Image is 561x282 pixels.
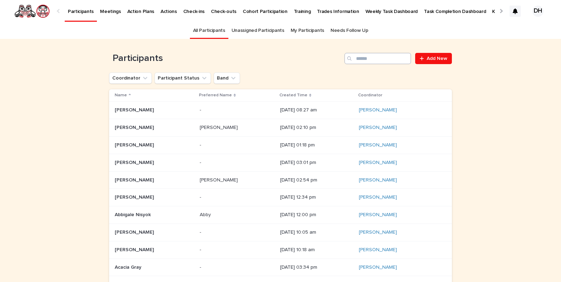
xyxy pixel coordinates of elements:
[200,123,239,131] p: [PERSON_NAME]
[280,194,353,200] p: [DATE] 12:34 pm
[193,22,225,39] a: All Participants
[109,241,452,259] tr: [PERSON_NAME][PERSON_NAME] -- [DATE] 10:18 am[PERSON_NAME]
[115,246,155,253] p: [PERSON_NAME]
[427,56,447,61] span: Add New
[359,125,397,131] a: [PERSON_NAME]
[359,160,397,166] a: [PERSON_NAME]
[200,263,203,270] p: -
[200,176,239,183] p: [PERSON_NAME]
[358,91,382,99] p: Coordinator
[115,263,143,270] p: Acacia Gray
[200,211,212,218] p: Abby
[109,154,452,171] tr: [PERSON_NAME][PERSON_NAME] -- [DATE] 03:01 pm[PERSON_NAME]
[232,22,284,39] a: Unassigned Participants
[280,107,353,113] p: [DATE] 08:27 am
[115,193,155,200] p: [PERSON_NAME]
[115,176,155,183] p: [PERSON_NAME]
[359,107,397,113] a: [PERSON_NAME]
[359,142,397,148] a: [PERSON_NAME]
[359,212,397,218] a: [PERSON_NAME]
[115,106,155,113] p: [PERSON_NAME]
[199,91,232,99] p: Preferred Name
[279,91,307,99] p: Created Time
[532,6,544,17] div: DH
[359,194,397,200] a: [PERSON_NAME]
[280,160,353,166] p: [DATE] 03:01 pm
[331,22,368,39] a: Needs Follow Up
[280,177,353,183] p: [DATE] 02:54 pm
[280,125,353,131] p: [DATE] 02:10 pm
[109,171,452,189] tr: [PERSON_NAME][PERSON_NAME] [PERSON_NAME][PERSON_NAME] [DATE] 02:54 pm[PERSON_NAME]
[109,223,452,241] tr: [PERSON_NAME][PERSON_NAME] -- [DATE] 10:05 am[PERSON_NAME]
[109,189,452,206] tr: [PERSON_NAME][PERSON_NAME] -- [DATE] 12:34 pm[PERSON_NAME]
[109,102,452,119] tr: [PERSON_NAME][PERSON_NAME] -- [DATE] 08:27 am[PERSON_NAME]
[280,229,353,235] p: [DATE] 10:05 am
[359,247,397,253] a: [PERSON_NAME]
[109,259,452,276] tr: Acacia GrayAcacia Gray -- [DATE] 03:34 pm[PERSON_NAME]
[200,228,203,235] p: -
[200,158,203,166] p: -
[109,206,452,224] tr: Abbigale NisyokAbbigale Nisyok AbbyAbby [DATE] 12:00 pm[PERSON_NAME]
[359,264,397,270] a: [PERSON_NAME]
[200,141,203,148] p: -
[115,141,155,148] p: [PERSON_NAME]
[280,264,353,270] p: [DATE] 03:34 pm
[359,177,397,183] a: [PERSON_NAME]
[109,119,452,137] tr: [PERSON_NAME][PERSON_NAME] [PERSON_NAME][PERSON_NAME] [DATE] 02:10 pm[PERSON_NAME]
[280,212,353,218] p: [DATE] 12:00 pm
[109,73,152,84] button: Coordinator
[115,211,152,218] p: Abbigale Nisyok
[359,229,397,235] a: [PERSON_NAME]
[115,158,155,166] p: [PERSON_NAME]
[291,22,324,39] a: My Participants
[200,246,203,253] p: -
[115,228,155,235] p: [PERSON_NAME]
[155,73,211,84] button: Participant Status
[115,123,155,131] p: [PERSON_NAME]
[345,53,411,64] input: Search
[109,53,342,64] h1: Participants
[280,247,353,253] p: [DATE] 10:18 am
[280,142,353,148] p: [DATE] 01:18 pm
[14,4,50,18] img: rNyI97lYS1uoOg9yXW8k
[115,91,127,99] p: Name
[109,136,452,154] tr: [PERSON_NAME][PERSON_NAME] -- [DATE] 01:18 pm[PERSON_NAME]
[200,106,203,113] p: -
[214,73,240,84] button: Band
[200,193,203,200] p: -
[415,53,452,64] a: Add New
